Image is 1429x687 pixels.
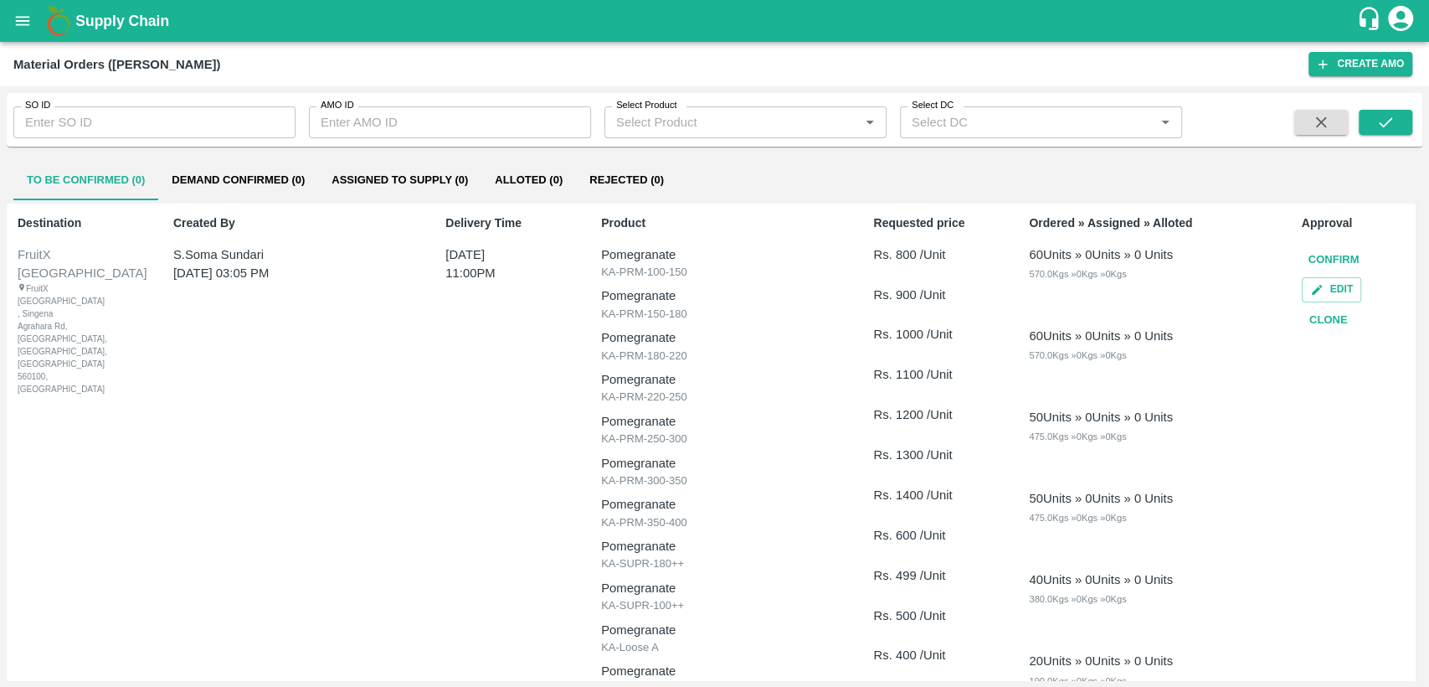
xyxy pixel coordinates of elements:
[609,111,854,133] input: Select Product
[601,555,828,572] p: KA-SUPR-180++
[601,537,828,555] p: Pomegranate
[601,639,828,656] p: KA-Loose A
[1385,3,1416,39] div: account of current user
[309,106,591,138] input: Enter AMO ID
[601,621,828,639] p: Pomegranate
[873,325,983,343] p: Rs. 1000 /Unit
[173,245,380,264] p: S.Soma Sundari
[601,431,828,447] p: KA-PRM-250-300
[158,160,318,200] button: Demand Confirmed (0)
[616,99,676,112] label: Select Product
[601,495,828,514] p: Pomegranate
[1029,408,1173,426] div: 50 Units » 0 Units » 0 Units
[601,328,828,347] p: Pomegranate
[601,579,828,597] p: Pomegranate
[321,99,354,112] label: AMO ID
[601,348,828,364] p: KA-PRM-180-220
[601,473,828,489] p: KA-PRM-300-350
[445,214,555,232] p: Delivery Time
[1029,327,1173,345] div: 60 Units » 0 Units » 0 Units
[873,566,983,585] p: Rs. 499 /Unit
[912,99,954,112] label: Select DC
[1154,111,1176,133] button: Open
[1029,594,1126,604] span: 380.0 Kgs » 0 Kgs » 0 Kgs
[873,526,983,545] p: Rs. 600 /Unit
[1029,571,1173,589] div: 40 Units » 0 Units » 0 Units
[25,99,50,112] label: SO ID
[601,454,828,473] p: Pomegranate
[1029,214,1256,232] p: Ordered » Assigned » Alloted
[873,446,983,464] p: Rs. 1300 /Unit
[3,2,42,40] button: open drawer
[601,264,828,281] p: KA-PRM-100-150
[873,646,983,664] p: Rs. 400 /Unit
[1356,6,1385,36] div: customer-support
[1029,245,1173,264] div: 60 Units » 0 Units » 0 Units
[873,214,983,232] p: Requested price
[481,160,576,200] button: Alloted (0)
[1029,350,1126,360] span: 570.0 Kgs » 0 Kgs » 0 Kgs
[601,370,828,389] p: Pomegranate
[601,306,828,323] p: KA-PRM-150-180
[18,214,127,232] p: Destination
[18,245,125,283] div: FruitX [GEOGRAPHIC_DATA]
[1302,214,1411,232] p: Approval
[1029,431,1126,442] span: 475.0 Kgs » 0 Kgs » 0 Kgs
[1302,306,1355,335] button: Clone
[1029,513,1126,523] span: 475.0 Kgs » 0 Kgs » 0 Kgs
[601,214,828,232] p: Product
[873,486,983,504] p: Rs. 1400 /Unit
[1029,652,1173,670] div: 20 Units » 0 Units » 0 Units
[1308,52,1412,76] button: Create AMO
[873,607,983,625] p: Rs. 500 /Unit
[318,160,481,200] button: Assigned to Supply (0)
[601,389,828,405] p: KA-PRM-220-250
[859,111,881,133] button: Open
[75,9,1356,33] a: Supply Chain
[601,597,828,614] p: KA-SUPR-100++
[13,54,220,75] div: Material Orders ([PERSON_NAME])
[601,412,828,431] p: Pomegranate
[601,514,828,531] p: KA-PRM-350-400
[1029,489,1173,508] div: 50 Units » 0 Units » 0 Units
[13,106,296,138] input: Enter SO ID
[873,365,983,384] p: Rs. 1100 /Unit
[173,214,400,232] p: Created By
[173,264,380,282] p: [DATE] 03:05 PM
[18,282,82,395] div: FruitX [GEOGRAPHIC_DATA] , Singena Agrahara Rd, [GEOGRAPHIC_DATA], [GEOGRAPHIC_DATA], [GEOGRAPHIC...
[873,245,983,264] p: Rs. 800 /Unit
[13,160,158,200] button: To Be Confirmed (0)
[576,160,677,200] button: Rejected (0)
[75,13,169,29] b: Supply Chain
[601,245,828,264] p: Pomegranate
[873,405,983,424] p: Rs. 1200 /Unit
[445,245,535,283] p: [DATE] 11:00PM
[1029,676,1126,686] span: 190.0 Kgs » 0 Kgs » 0 Kgs
[1302,245,1366,275] button: Confirm
[905,111,1128,133] input: Select DC
[42,4,75,38] img: logo
[1302,277,1361,302] button: Edit
[601,287,828,305] p: Pomegranate
[1029,269,1126,279] span: 570.0 Kgs » 0 Kgs » 0 Kgs
[601,662,828,680] p: Pomegranate
[873,286,983,304] p: Rs. 900 /Unit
